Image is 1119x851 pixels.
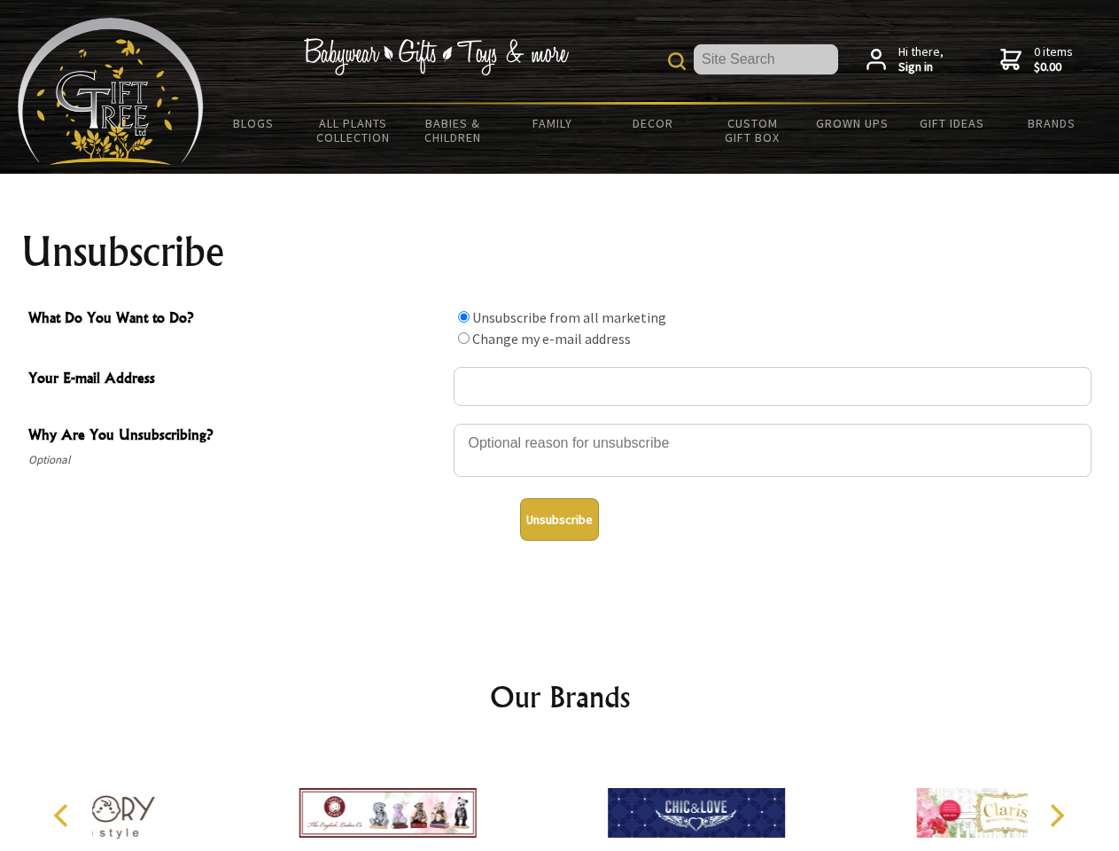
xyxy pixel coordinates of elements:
[802,105,902,142] a: Grown Ups
[866,44,944,75] a: Hi there,Sign in
[472,330,631,347] label: Change my e-mail address
[1034,43,1073,75] span: 0 items
[602,105,703,142] a: Decor
[28,449,445,471] span: Optional
[28,367,445,393] span: Your E-mail Address
[18,18,204,165] img: Babyware - Gifts - Toys and more...
[44,796,83,835] button: Previous
[694,44,838,74] input: Site Search
[458,311,470,323] input: What Do You Want to Do?
[703,105,803,156] a: Custom Gift Box
[35,675,1084,718] h2: Our Brands
[503,105,603,142] a: Family
[28,424,445,449] span: Why Are You Unsubscribing?
[898,44,944,75] span: Hi there,
[1000,44,1073,75] a: 0 items$0.00
[668,52,686,70] img: product search
[454,367,1092,406] input: Your E-mail Address
[458,332,470,344] input: What Do You Want to Do?
[454,424,1092,477] textarea: Why Are You Unsubscribing?
[1002,105,1102,142] a: Brands
[304,105,404,156] a: All Plants Collection
[1034,59,1073,75] strong: $0.00
[520,498,599,541] button: Unsubscribe
[403,105,503,156] a: Babies & Children
[21,230,1099,273] h1: Unsubscribe
[1037,796,1076,835] button: Next
[28,307,445,332] span: What Do You Want to Do?
[204,105,304,142] a: BLOGS
[472,308,666,326] label: Unsubscribe from all marketing
[303,38,569,75] img: Babywear - Gifts - Toys & more
[902,105,1002,142] a: Gift Ideas
[898,59,944,75] strong: Sign in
